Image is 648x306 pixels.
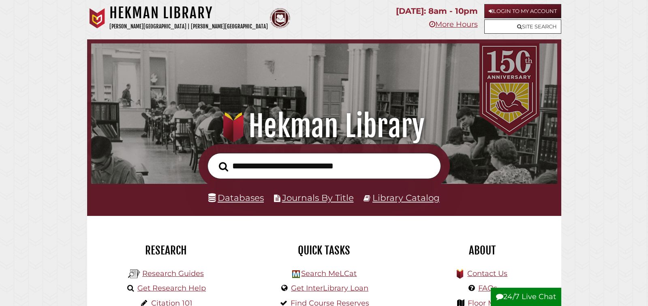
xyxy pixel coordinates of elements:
h2: Research [93,244,239,257]
a: Get Research Help [137,284,206,293]
a: More Hours [429,20,478,29]
a: FAQs [478,284,497,293]
a: Databases [208,192,264,203]
img: Calvin University [87,8,107,28]
h2: Quick Tasks [251,244,397,257]
a: Library Catalog [372,192,440,203]
button: Search [215,159,232,174]
img: Hekman Library Logo [128,268,140,280]
p: [DATE]: 8am - 10pm [396,4,478,18]
i: Search [219,162,228,172]
a: Contact Us [467,269,507,278]
img: Calvin Theological Seminary [270,8,290,28]
p: [PERSON_NAME][GEOGRAPHIC_DATA] | [PERSON_NAME][GEOGRAPHIC_DATA] [109,22,268,31]
h1: Hekman Library [109,4,268,22]
a: Journals By Title [282,192,354,203]
a: Research Guides [142,269,204,278]
h2: About [409,244,555,257]
a: Get InterLibrary Loan [291,284,368,293]
img: Hekman Library Logo [292,270,300,278]
a: Site Search [484,19,561,34]
a: Login to My Account [484,4,561,18]
h1: Hekman Library [101,108,547,144]
a: Search MeLCat [301,269,357,278]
